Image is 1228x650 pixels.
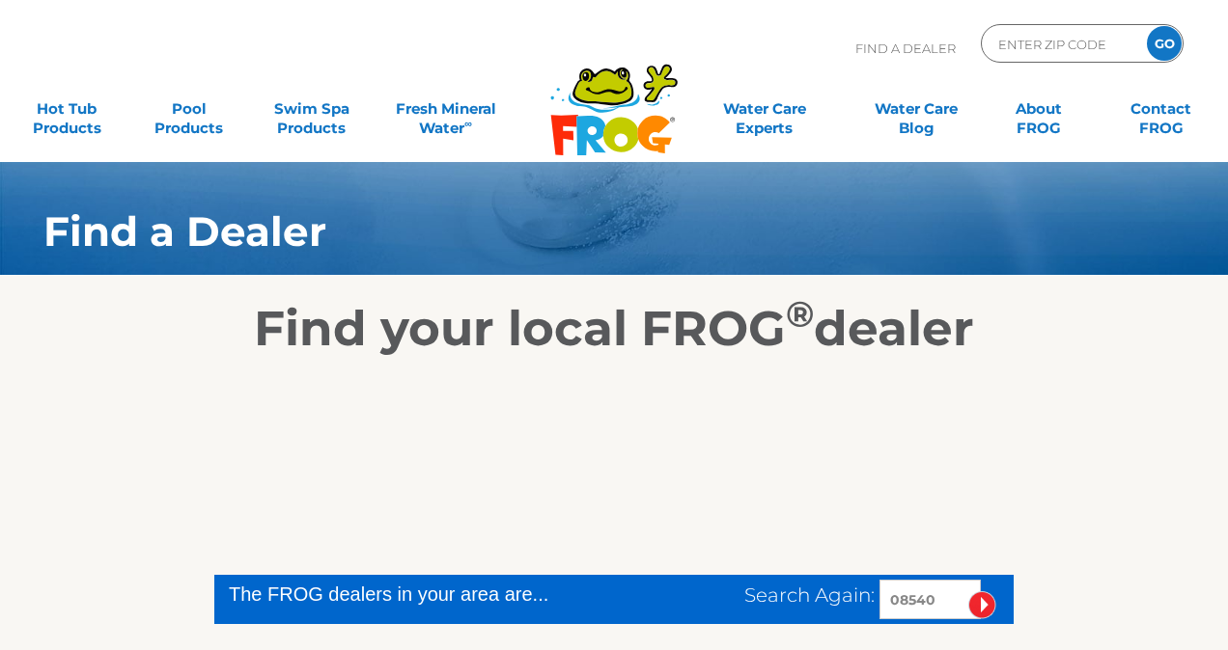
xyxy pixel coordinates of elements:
[19,90,115,128] a: Hot TubProducts
[386,90,505,128] a: Fresh MineralWater∞
[1113,90,1209,128] a: ContactFROG
[1147,26,1182,61] input: GO
[786,292,814,336] sup: ®
[229,580,622,609] div: The FROG dealers in your area are...
[687,90,842,128] a: Water CareExperts
[464,117,472,130] sup: ∞
[869,90,964,128] a: Water CareBlog
[264,90,359,128] a: Swim SpaProducts
[540,39,688,156] img: Frog Products Logo
[43,208,1094,255] h1: Find a Dealer
[142,90,237,128] a: PoolProducts
[744,583,875,607] span: Search Again:
[991,90,1087,128] a: AboutFROG
[968,591,996,619] input: Submit
[14,300,1214,358] h2: Find your local FROG dealer
[855,24,956,72] p: Find A Dealer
